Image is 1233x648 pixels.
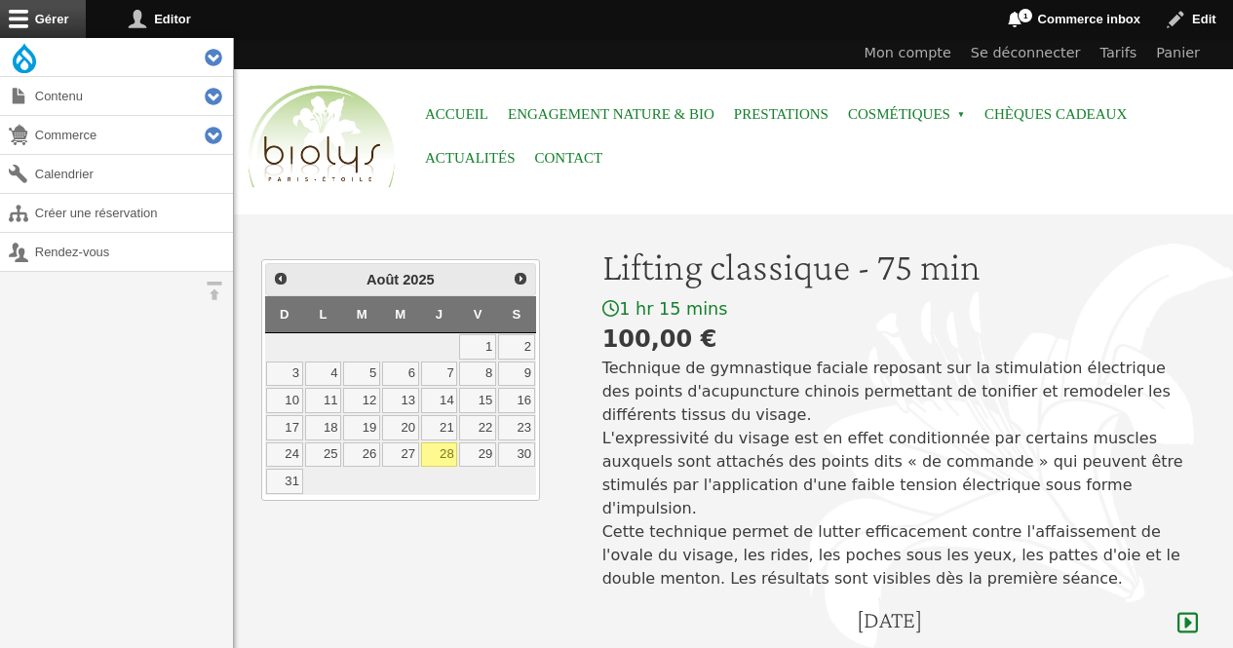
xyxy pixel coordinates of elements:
[459,442,496,468] a: 29
[382,442,419,468] a: 27
[602,298,1198,321] div: 1 hr 15 mins
[474,307,482,322] span: Vendredi
[459,388,496,413] a: 15
[403,272,435,287] span: 2025
[957,111,965,119] span: »
[421,362,458,387] a: 7
[1018,8,1033,23] span: 1
[1146,38,1210,69] a: Panier
[266,415,303,440] a: 17
[366,272,399,287] span: Août
[382,388,419,413] a: 13
[305,415,342,440] a: 18
[436,307,443,322] span: Jeudi
[421,442,458,468] a: 28
[513,307,521,322] span: Samedi
[1091,38,1147,69] a: Tarifs
[961,38,1091,69] a: Se déconnecter
[343,362,380,387] a: 5
[498,442,535,468] a: 30
[425,93,488,136] a: Accueil
[734,93,828,136] a: Prestations
[498,388,535,413] a: 16
[382,415,419,440] a: 20
[459,362,496,387] a: 8
[305,442,342,468] a: 25
[395,307,405,322] span: Mercredi
[857,606,922,634] h4: [DATE]
[513,271,528,286] span: Suivant
[602,244,1198,290] h1: Lifting classique - 75 min
[319,307,327,322] span: Lundi
[602,357,1198,591] p: Technique de gymnastique faciale reposant sur la stimulation électrique des points d'acupuncture ...
[421,415,458,440] a: 21
[268,266,293,291] a: Précédent
[266,362,303,387] a: 3
[498,415,535,440] a: 23
[305,362,342,387] a: 4
[343,388,380,413] a: 12
[195,272,233,310] button: Orientation horizontale
[343,415,380,440] a: 19
[244,82,400,193] img: Accueil
[266,388,303,413] a: 10
[498,334,535,360] a: 2
[305,388,342,413] a: 11
[266,442,303,468] a: 24
[357,307,367,322] span: Mardi
[507,266,532,291] a: Suivant
[421,388,458,413] a: 14
[425,136,516,180] a: Actualités
[382,362,419,387] a: 6
[535,136,603,180] a: Contact
[508,93,714,136] a: Engagement Nature & Bio
[984,93,1127,136] a: Chèques cadeaux
[459,415,496,440] a: 22
[273,271,289,286] span: Précédent
[602,322,1198,357] div: 100,00 €
[266,469,303,494] a: 31
[848,93,965,136] span: Cosmétiques
[343,442,380,468] a: 26
[459,334,496,360] a: 1
[498,362,535,387] a: 9
[280,307,289,322] span: Dimanche
[855,38,961,69] a: Mon compte
[234,38,1233,205] header: Entête du site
